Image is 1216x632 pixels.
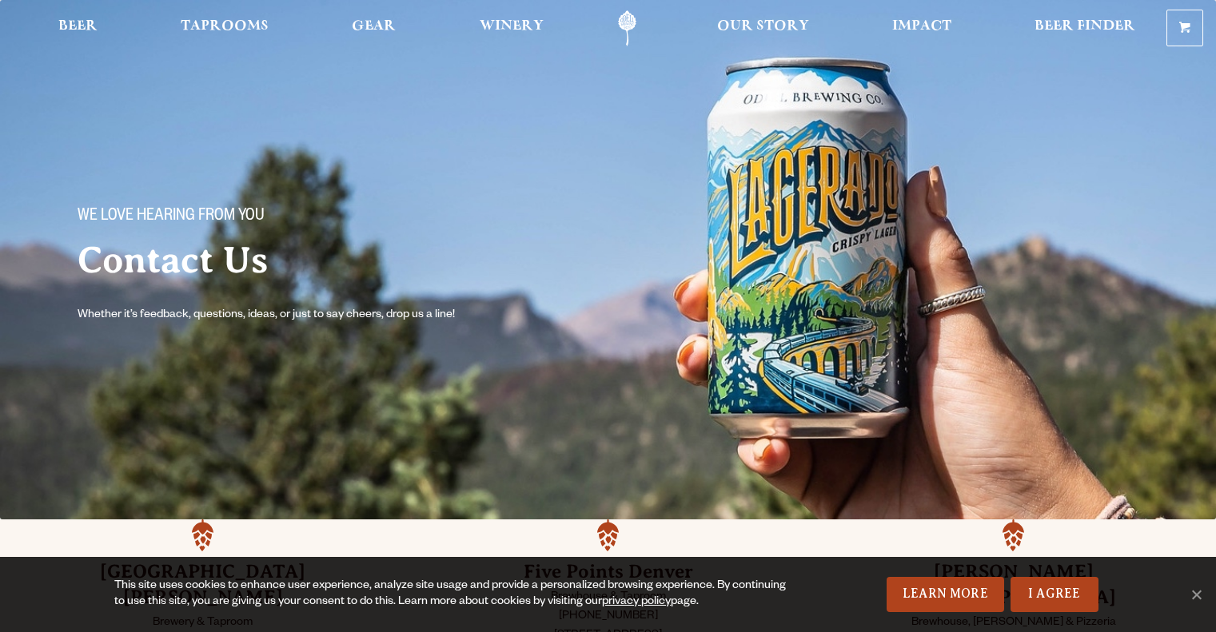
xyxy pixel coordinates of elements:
[1024,10,1146,46] a: Beer Finder
[1011,577,1098,612] a: I Agree
[78,306,487,325] p: Whether it’s feedback, questions, ideas, or just to say cheers, drop us a line!
[352,20,396,33] span: Gear
[480,20,544,33] span: Winery
[717,20,809,33] span: Our Story
[341,10,406,46] a: Gear
[78,240,576,280] h2: Contact Us
[892,20,951,33] span: Impact
[602,596,671,609] a: privacy policy
[887,577,1004,612] a: Learn More
[114,578,796,610] div: This site uses cookies to enhance user experience, analyze site usage and provide a personalized ...
[1188,586,1204,602] span: No
[882,10,962,46] a: Impact
[469,10,554,46] a: Winery
[78,207,265,228] span: We love hearing from you
[707,10,819,46] a: Our Story
[58,20,98,33] span: Beer
[597,10,657,46] a: Odell Home
[170,10,279,46] a: Taprooms
[181,20,269,33] span: Taprooms
[1035,20,1135,33] span: Beer Finder
[48,10,108,46] a: Beer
